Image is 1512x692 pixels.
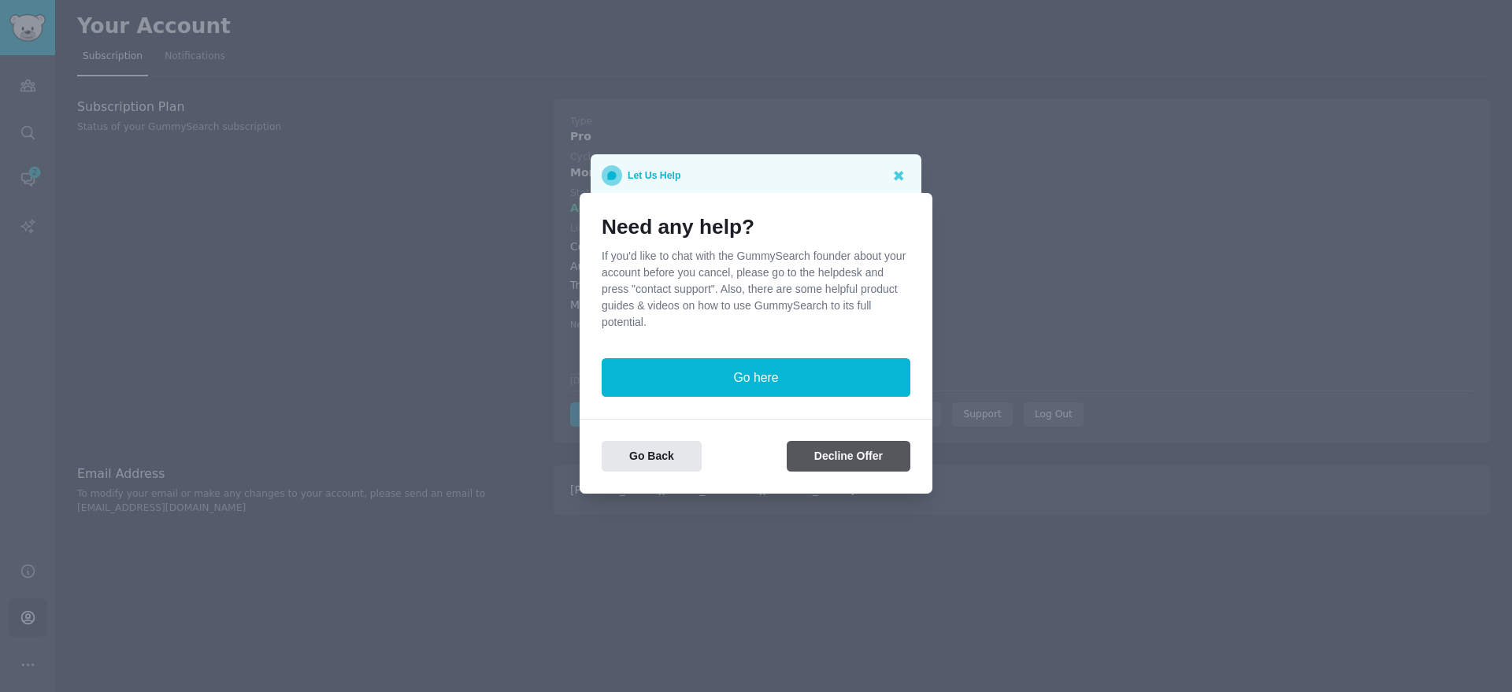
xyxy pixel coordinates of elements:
p: Let Us Help [628,165,680,186]
button: Decline Offer [787,441,910,472]
p: If you'd like to chat with the GummySearch founder about your account before you cancel, please g... [602,248,910,331]
h1: Need any help? [602,215,910,240]
button: Go here [602,358,910,397]
button: Go Back [602,441,702,472]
